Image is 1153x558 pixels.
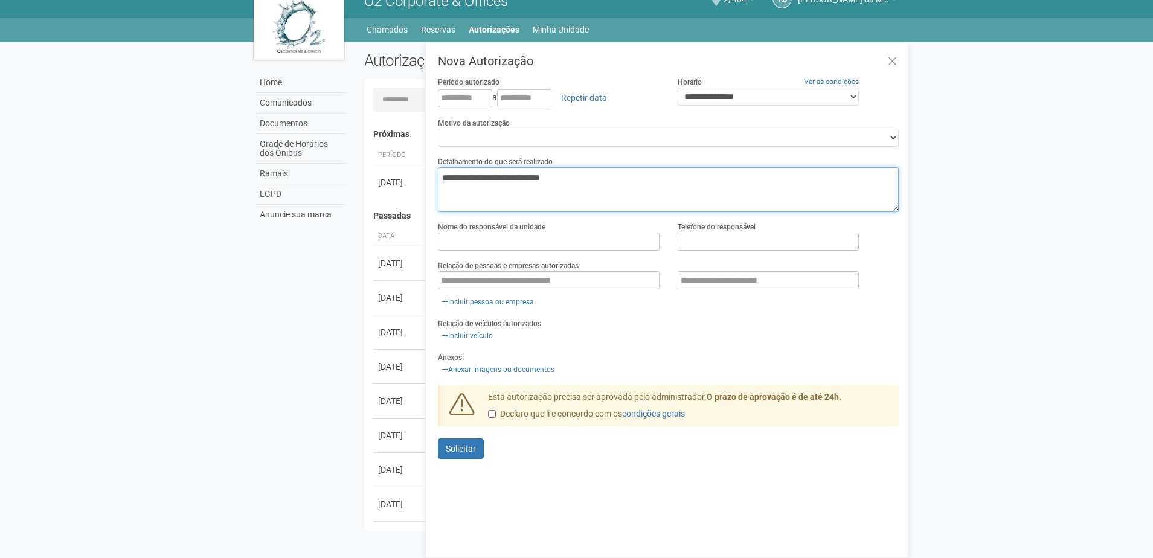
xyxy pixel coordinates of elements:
[378,498,423,510] div: [DATE]
[378,257,423,269] div: [DATE]
[469,21,519,38] a: Autorizações
[378,292,423,304] div: [DATE]
[364,51,623,69] h2: Autorizações
[446,444,476,454] span: Solicitar
[257,134,346,164] a: Grade de Horários dos Ônibus
[678,77,702,88] label: Horário
[438,438,484,459] button: Solicitar
[421,21,455,38] a: Reservas
[804,77,859,86] a: Ver as condições
[257,164,346,184] a: Ramais
[378,464,423,476] div: [DATE]
[438,260,579,271] label: Relação de pessoas e empresas autorizadas
[378,429,423,441] div: [DATE]
[438,352,462,363] label: Anexos
[257,114,346,134] a: Documentos
[488,410,496,418] input: Declaro que li e concordo com oscondições gerais
[622,409,685,418] a: condições gerais
[488,408,685,420] label: Declaro que li e concordo com os
[373,146,428,165] th: Período
[367,21,408,38] a: Chamados
[553,88,615,108] a: Repetir data
[438,118,510,129] label: Motivo da autorização
[378,326,423,338] div: [DATE]
[257,184,346,205] a: LGPD
[438,156,553,167] label: Detalhamento do que será realizado
[378,395,423,407] div: [DATE]
[438,329,496,342] a: Incluir veículo
[438,222,545,232] label: Nome do responsável da unidade
[438,363,558,376] a: Anexar imagens ou documentos
[373,226,428,246] th: Data
[438,318,541,329] label: Relação de veículos autorizados
[438,55,899,67] h3: Nova Autorização
[438,88,660,108] div: a
[438,77,499,88] label: Período autorizado
[257,93,346,114] a: Comunicados
[257,205,346,225] a: Anuncie sua marca
[378,176,423,188] div: [DATE]
[373,211,891,220] h4: Passadas
[257,72,346,93] a: Home
[479,391,899,426] div: Esta autorização precisa ser aprovada pelo administrador.
[378,361,423,373] div: [DATE]
[678,222,756,232] label: Telefone do responsável
[707,392,841,402] strong: O prazo de aprovação é de até 24h.
[533,21,589,38] a: Minha Unidade
[438,295,538,309] a: Incluir pessoa ou empresa
[373,130,891,139] h4: Próximas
